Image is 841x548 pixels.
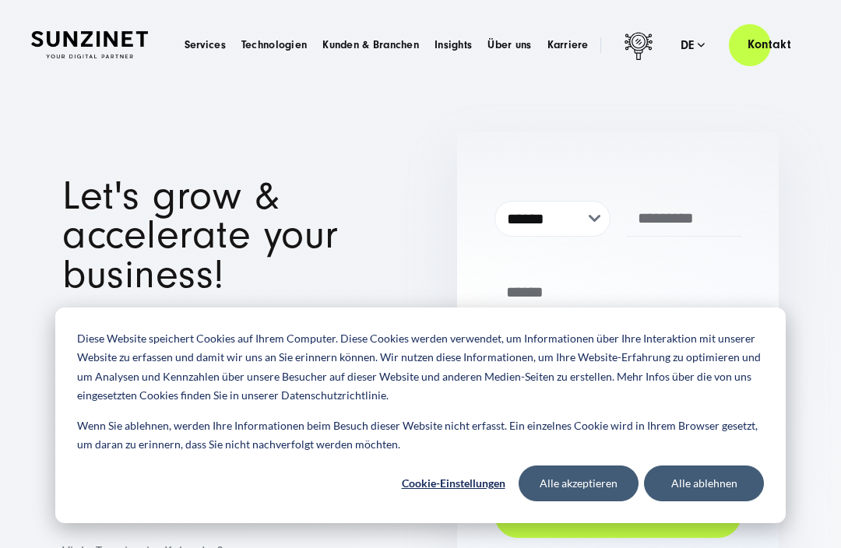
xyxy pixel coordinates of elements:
button: Cookie-Einstellungen [393,465,513,501]
span: Let's grow & accelerate your business! [62,173,339,297]
button: Alle ablehnen [644,465,764,501]
a: Karriere [547,37,589,53]
div: de [681,37,706,53]
a: Insights [435,37,472,53]
a: Technologien [241,37,307,53]
p: Diese Website speichert Cookies auf Ihrem Computer. Diese Cookies werden verwendet, um Informatio... [77,329,764,406]
a: Kunden & Branchen [322,37,419,53]
div: Cookie banner [55,307,786,523]
img: SUNZINET Full Service Digital Agentur [31,31,148,58]
p: Wenn Sie ablehnen, werden Ihre Informationen beim Besuch dieser Website nicht erfasst. Ein einzel... [77,416,764,455]
a: Kontakt [729,23,810,67]
button: Alle akzeptieren [519,465,639,501]
a: Services [185,37,226,53]
a: Über uns [487,37,531,53]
